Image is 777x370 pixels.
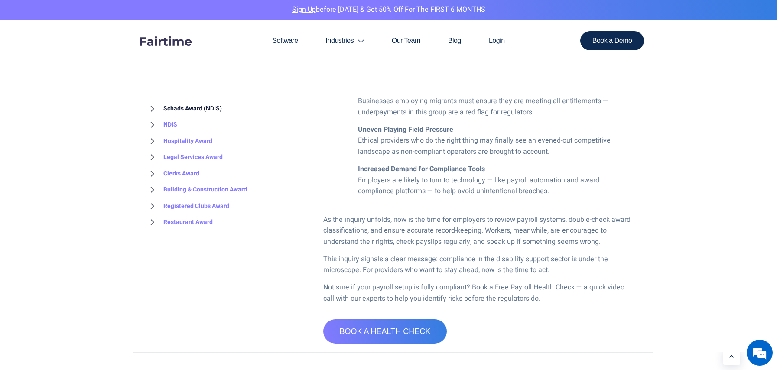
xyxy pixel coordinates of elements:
p: As the inquiry unfolds, now is the time for employers to review payroll systems, double-check awa... [323,214,631,248]
strong: Increased Demand for Compliance Tools [358,164,485,174]
p: before [DATE] & Get 50% Off for the FIRST 6 MONTHS [7,4,770,16]
strong: Uneven Playing Field Pressure [358,124,453,135]
a: Book a Demo [580,31,644,50]
a: Industries [312,20,378,62]
a: Blog [434,20,475,62]
a: Building & Construction Award [146,182,247,198]
a: Software [258,20,312,62]
li: Ethical providers who do the right thing may finally see an evened-out competitive landscape as n... [358,124,631,158]
span: BOOK A HEALTH CHECK [340,328,431,335]
a: Clerks Award [146,166,199,182]
span: We're online! [50,109,120,197]
a: NDIS [146,117,177,133]
div: Minimize live chat window [142,4,163,25]
strong: Focus on Migrant Worker Protections [358,85,474,95]
a: Legal Services Award [146,149,223,166]
li: Employers are likely to turn to technology — like payroll automation and award compliance platfor... [358,164,631,197]
p: Not sure if your payroll setup is fully compliant? Book a Free Payroll Health Check — a quick vid... [323,282,631,304]
li: Businesses employing migrants must ensure they are meeting all entitlements — underpayments in th... [358,85,631,118]
a: Schads Award (NDIS) [146,101,222,117]
a: Sign Up [292,4,316,15]
a: Restaurant Award [146,214,213,231]
a: Our Team [378,20,434,62]
a: Registered Clubs Award [146,198,229,214]
div: Chat with us now [45,49,146,60]
textarea: Type your message and hit 'Enter' [4,237,165,267]
a: Hospitality Award [146,133,212,149]
nav: BROWSE TOPICS [146,101,310,230]
div: BROWSE TOPICS [146,82,310,230]
span: Book a Demo [592,37,632,44]
a: BOOK A HEALTH CHECK [323,319,447,344]
a: Learn More [723,349,740,365]
p: This inquiry signals a clear message: compliance in the disability support sector is under the mi... [323,254,631,276]
a: Login [475,20,519,62]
